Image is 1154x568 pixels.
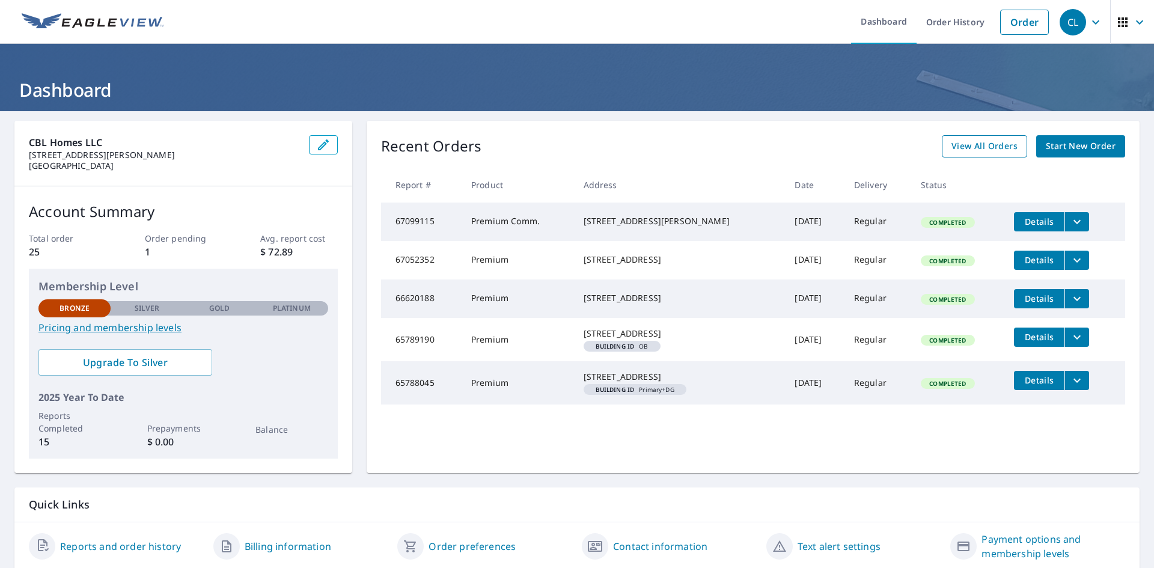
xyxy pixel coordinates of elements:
td: Premium [462,318,574,361]
span: Completed [922,379,973,388]
span: Primary+DG [588,386,682,392]
p: Recent Orders [381,135,482,157]
th: Address [574,167,786,203]
a: Upgrade To Silver [38,349,212,376]
span: Start New Order [1046,139,1116,154]
span: Details [1021,216,1057,227]
em: Building ID [596,386,635,392]
span: Completed [922,295,973,304]
td: 66620188 [381,279,462,318]
span: Details [1021,331,1057,343]
p: Prepayments [147,422,219,435]
button: filesDropdownBtn-67099115 [1064,212,1089,231]
button: detailsBtn-67099115 [1014,212,1064,231]
div: [STREET_ADDRESS][PERSON_NAME] [584,215,776,227]
button: filesDropdownBtn-65788045 [1064,371,1089,390]
p: 2025 Year To Date [38,390,328,405]
div: [STREET_ADDRESS] [584,254,776,266]
p: Total order [29,232,106,245]
p: $ 72.89 [260,245,337,259]
td: Premium [462,241,574,279]
p: Avg. report cost [260,232,337,245]
td: [DATE] [785,241,844,279]
a: Start New Order [1036,135,1125,157]
a: Reports and order history [60,539,181,554]
span: Completed [922,218,973,227]
p: Membership Level [38,278,328,295]
button: detailsBtn-66620188 [1014,289,1064,308]
td: Premium [462,361,574,405]
p: Gold [209,303,230,314]
a: Text alert settings [798,539,881,554]
td: 67052352 [381,241,462,279]
td: [DATE] [785,361,844,405]
p: 15 [38,435,111,449]
em: Building ID [596,343,635,349]
h1: Dashboard [14,78,1140,102]
td: Regular [844,279,911,318]
td: 67099115 [381,203,462,241]
button: detailsBtn-65788045 [1014,371,1064,390]
div: CL [1060,9,1086,35]
div: [STREET_ADDRESS] [584,328,776,340]
p: Bronze [60,303,90,314]
button: detailsBtn-67052352 [1014,251,1064,270]
span: Details [1021,374,1057,386]
a: Pricing and membership levels [38,320,328,335]
span: Upgrade To Silver [48,356,203,369]
p: Balance [255,423,328,436]
span: OB [588,343,656,349]
button: filesDropdownBtn-67052352 [1064,251,1089,270]
span: Completed [922,257,973,265]
td: Regular [844,318,911,361]
a: View All Orders [942,135,1027,157]
p: Platinum [273,303,311,314]
td: [DATE] [785,203,844,241]
p: 25 [29,245,106,259]
td: [DATE] [785,318,844,361]
th: Delivery [844,167,911,203]
td: [DATE] [785,279,844,318]
td: Regular [844,203,911,241]
td: Regular [844,241,911,279]
button: filesDropdownBtn-66620188 [1064,289,1089,308]
td: 65789190 [381,318,462,361]
div: [STREET_ADDRESS] [584,371,776,383]
p: Reports Completed [38,409,111,435]
button: filesDropdownBtn-65789190 [1064,328,1089,347]
a: Billing information [245,539,331,554]
th: Report # [381,167,462,203]
p: Order pending [145,232,222,245]
p: Silver [135,303,160,314]
p: $ 0.00 [147,435,219,449]
th: Product [462,167,574,203]
td: Premium Comm. [462,203,574,241]
th: Status [911,167,1004,203]
span: View All Orders [951,139,1018,154]
p: CBL Homes LLC [29,135,299,150]
span: Details [1021,254,1057,266]
p: Account Summary [29,201,338,222]
a: Contact information [613,539,707,554]
p: [GEOGRAPHIC_DATA] [29,160,299,171]
div: [STREET_ADDRESS] [584,292,776,304]
td: Regular [844,361,911,405]
p: Quick Links [29,497,1125,512]
td: Premium [462,279,574,318]
th: Date [785,167,844,203]
a: Order preferences [429,539,516,554]
td: 65788045 [381,361,462,405]
span: Completed [922,336,973,344]
a: Order [1000,10,1049,35]
img: EV Logo [22,13,163,31]
a: Payment options and membership levels [982,532,1125,561]
p: [STREET_ADDRESS][PERSON_NAME] [29,150,299,160]
p: 1 [145,245,222,259]
button: detailsBtn-65789190 [1014,328,1064,347]
span: Details [1021,293,1057,304]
